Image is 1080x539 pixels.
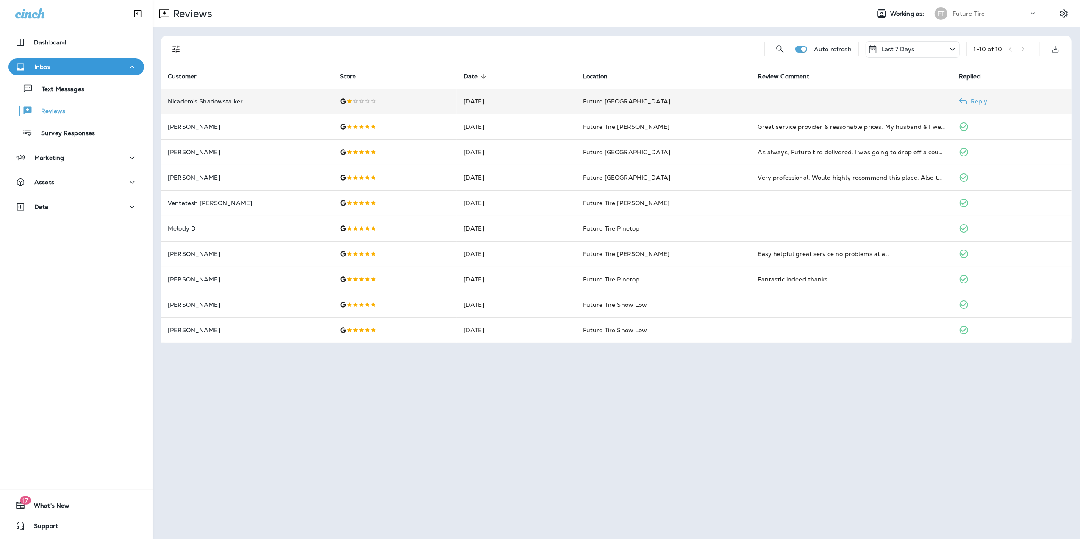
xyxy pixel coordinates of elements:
[168,250,326,257] p: [PERSON_NAME]
[8,80,144,97] button: Text Messages
[8,198,144,215] button: Data
[583,174,670,181] span: Future [GEOGRAPHIC_DATA]
[34,179,54,186] p: Assets
[8,517,144,534] button: Support
[168,149,326,156] p: [PERSON_NAME]
[464,73,478,80] span: Date
[758,173,945,182] div: Very professional. Would highly recommend this place. Also they did not try to upsale me with a b...
[168,301,326,308] p: [PERSON_NAME]
[8,497,144,514] button: 17What's New
[967,98,988,105] p: Reply
[457,292,576,317] td: [DATE]
[457,190,576,216] td: [DATE]
[168,225,326,232] p: Melody D
[959,73,981,80] span: Replied
[168,200,326,206] p: Ventatesh [PERSON_NAME]
[758,122,945,131] div: Great service provider & reasonable prices. My husband & I were passing through Holbrook, AZ, on ...
[1056,6,1072,21] button: Settings
[583,225,640,232] span: Future Tire Pinetop
[168,276,326,283] p: [PERSON_NAME]
[168,73,197,80] span: Customer
[583,326,647,334] span: Future Tire Show Low
[772,41,788,58] button: Search Reviews
[457,241,576,267] td: [DATE]
[168,72,208,80] span: Customer
[8,149,144,166] button: Marketing
[457,267,576,292] td: [DATE]
[8,102,144,119] button: Reviews
[881,46,915,53] p: Last 7 Days
[583,148,670,156] span: Future [GEOGRAPHIC_DATA]
[8,58,144,75] button: Inbox
[890,10,926,17] span: Working as:
[952,10,985,17] p: Future Tire
[168,174,326,181] p: [PERSON_NAME]
[33,130,95,138] p: Survey Responses
[457,165,576,190] td: [DATE]
[168,98,326,105] p: Nicademis Shadowstalker
[758,250,945,258] div: Easy helpful great service no problems at all
[814,46,852,53] p: Auto refresh
[34,39,66,46] p: Dashboard
[935,7,947,20] div: FT
[974,46,1002,53] div: 1 - 10 of 10
[583,123,670,131] span: Future Tire [PERSON_NAME]
[25,522,58,533] span: Support
[340,72,367,80] span: Score
[959,72,992,80] span: Replied
[8,34,144,51] button: Dashboard
[583,72,619,80] span: Location
[457,89,576,114] td: [DATE]
[126,5,150,22] button: Collapse Sidebar
[583,73,608,80] span: Location
[457,139,576,165] td: [DATE]
[583,275,640,283] span: Future Tire Pinetop
[457,317,576,343] td: [DATE]
[583,97,670,105] span: Future [GEOGRAPHIC_DATA]
[758,72,821,80] span: Review Comment
[583,301,647,308] span: Future Tire Show Low
[34,64,50,70] p: Inbox
[758,148,945,156] div: As always, Future tire delivered. I was going to drop off a couple of tires for replacement. Knew...
[583,250,670,258] span: Future Tire [PERSON_NAME]
[1047,41,1064,58] button: Export as CSV
[168,41,185,58] button: Filters
[457,114,576,139] td: [DATE]
[464,72,489,80] span: Date
[33,86,84,94] p: Text Messages
[34,154,64,161] p: Marketing
[168,327,326,333] p: [PERSON_NAME]
[25,502,69,512] span: What's New
[8,124,144,142] button: Survey Responses
[168,123,326,130] p: [PERSON_NAME]
[169,7,212,20] p: Reviews
[33,108,65,116] p: Reviews
[758,73,810,80] span: Review Comment
[340,73,356,80] span: Score
[34,203,49,210] p: Data
[8,174,144,191] button: Assets
[583,199,670,207] span: Future Tire [PERSON_NAME]
[20,496,31,505] span: 17
[758,275,945,283] div: Fantastic indeed thanks
[457,216,576,241] td: [DATE]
